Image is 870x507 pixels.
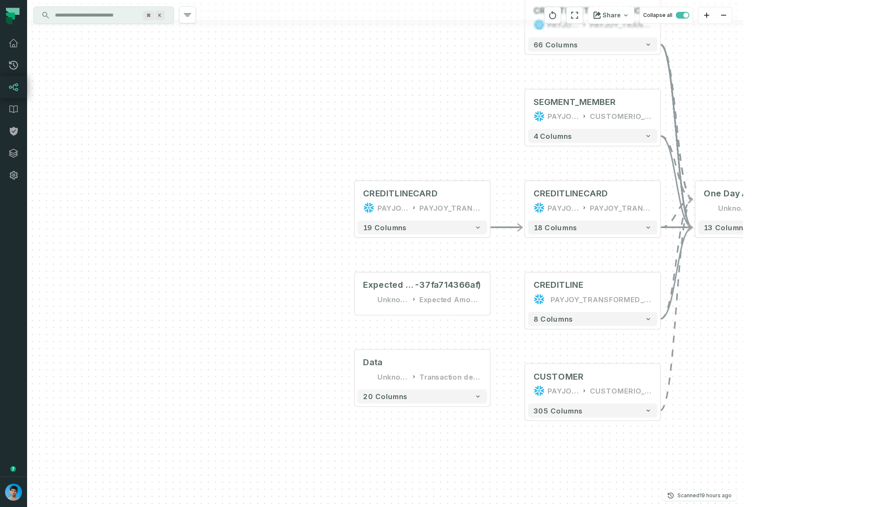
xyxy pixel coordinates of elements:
[704,188,822,199] div: One Day After Card Activation
[363,280,481,291] div: Expected Amount VS Discounts Report (01997bf5-4699-711f-841a-37fa714366af)
[377,294,408,305] div: Unknown
[377,202,408,214] div: PAYJOY_DW
[363,188,438,199] div: CREDITLINECARD
[715,7,732,24] button: zoom out
[534,96,616,108] div: SEGMENT_MEMBER
[415,280,481,291] span: -37fa714366af)
[590,110,652,122] div: CUSTOMERIO_PII
[419,294,482,305] div: Expected Amount VS Discounts Report
[5,484,22,501] img: avatar of Omri Ildis
[548,385,578,397] div: PAYJOY_DW
[419,202,482,214] div: PAYJOY_TRANSFORMED
[143,11,154,20] span: Press ⌘ + K to focus the search bar
[660,44,693,199] g: Edge from cd3f5e83fd772f939959cc060112a737 to 08ff4c1032041fae9806ed4b5e12cb9e
[534,188,608,199] div: CREDITLINECARD
[704,188,758,199] span: One Day After
[363,223,407,231] span: 19 columns
[704,223,747,231] span: 13 columns
[590,385,652,397] div: CUSTOMERIO_PII
[590,202,652,214] div: PAYJOY_TRANSFORMED_MASKED
[718,202,749,214] div: Unknown
[534,132,572,140] span: 4 columns
[363,392,407,401] span: 20 columns
[639,7,693,24] button: Collapse all
[534,371,584,383] div: CUSTOMER
[419,371,482,383] div: Transaction default rate prediction
[660,199,693,411] g: Edge from 5576972aea325246de492af7a957c353 to 08ff4c1032041fae9806ed4b5e12cb9e
[660,44,693,227] g: Edge from cd3f5e83fd772f939959cc060112a737 to 08ff4c1032041fae9806ed4b5e12cb9e
[155,11,165,20] span: Press ⌘ + K to focus the search bar
[363,280,415,291] span: Expected Amount VS Discounts Report (01997bf5-4699-711f-841a
[9,465,17,473] div: Tooltip anchor
[677,491,732,500] p: Scanned
[534,280,584,291] div: CREDITLINE
[377,371,408,383] div: Unknown
[534,315,573,323] span: 8 columns
[534,40,578,49] span: 66 columns
[662,490,737,501] button: Scanned[DATE] 4:06:11 AM
[548,110,578,122] div: PAYJOY_DW
[534,223,577,231] span: 18 columns
[363,357,382,368] div: Data
[551,294,652,305] div: PAYJOY_TRANSFORMED_PII
[699,492,732,499] relative-time: Sep 28, 2025, 4:06 AM GMT+3
[588,7,634,24] button: Share
[698,7,715,24] button: zoom in
[660,199,693,228] g: Edge from 89bd663904d6b8b8ba9f9dda60106b00 to 08ff4c1032041fae9806ed4b5e12cb9e
[534,406,583,415] span: 305 columns
[548,202,578,214] div: PAYJOY_DW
